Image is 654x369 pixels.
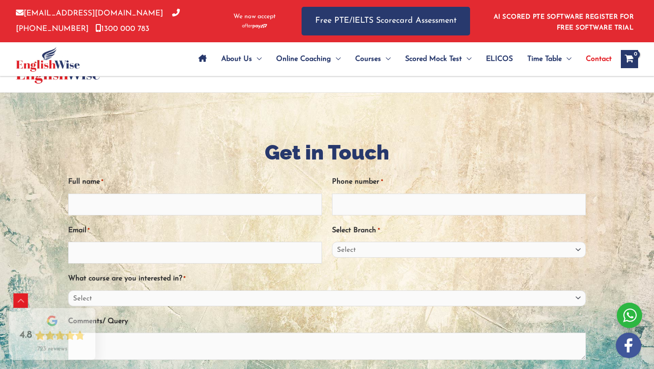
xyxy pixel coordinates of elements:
label: Full name [68,175,103,189]
label: Comments/ Query [68,314,128,329]
span: Time Table [527,43,562,75]
div: 723 reviews [37,345,67,353]
aside: Header Widget 1 [488,6,638,36]
a: Time TableMenu Toggle [520,43,579,75]
a: Contact [579,43,612,75]
a: ELICOS [479,43,520,75]
h1: Get in Touch [68,138,586,167]
span: We now accept [233,12,276,21]
a: Free PTE/IELTS Scorecard Assessment [302,7,470,35]
span: Menu Toggle [462,43,471,75]
label: Phone number [332,175,382,189]
a: Online CoachingMenu Toggle [269,43,348,75]
a: [EMAIL_ADDRESS][DOMAIN_NAME] [16,10,163,17]
span: Courses [355,43,381,75]
span: Menu Toggle [381,43,391,75]
span: Scored Mock Test [405,43,462,75]
span: Menu Toggle [562,43,571,75]
span: About Us [221,43,252,75]
div: Rating: 4.8 out of 5 [20,329,85,342]
img: white-facebook.png [616,333,641,358]
a: [PHONE_NUMBER] [16,10,180,32]
img: cropped-ew-logo [16,47,80,72]
span: Contact [586,43,612,75]
a: Scored Mock TestMenu Toggle [398,43,479,75]
label: Email [68,223,89,238]
span: Online Coaching [276,43,331,75]
span: Menu Toggle [331,43,341,75]
label: What course are you interested in? [68,271,185,286]
a: AI SCORED PTE SOFTWARE REGISTER FOR FREE SOFTWARE TRIAL [494,14,634,31]
label: Select Branch [332,223,379,238]
a: About UsMenu Toggle [214,43,269,75]
img: Afterpay-Logo [242,24,267,29]
span: Menu Toggle [252,43,262,75]
div: 4.8 [20,329,32,342]
a: CoursesMenu Toggle [348,43,398,75]
span: ELICOS [486,43,513,75]
a: 1300 000 783 [95,25,149,33]
a: View Shopping Cart, empty [621,50,638,68]
nav: Site Navigation: Main Menu [191,43,612,75]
